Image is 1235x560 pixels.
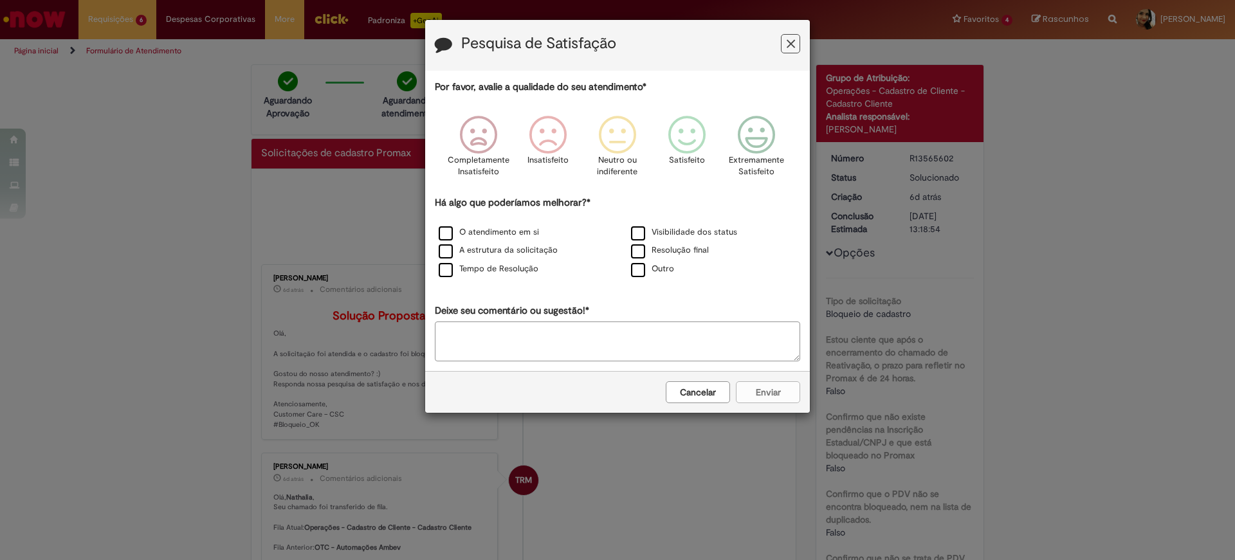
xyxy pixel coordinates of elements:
label: A estrutura da solicitação [439,244,558,257]
div: Neutro ou indiferente [585,106,650,194]
div: Há algo que poderíamos melhorar?* [435,196,800,279]
label: O atendimento em si [439,226,539,239]
label: Outro [631,263,674,275]
p: Neutro ou indiferente [594,154,641,178]
label: Resolução final [631,244,709,257]
label: Deixe seu comentário ou sugestão!* [435,304,589,318]
label: Visibilidade dos status [631,226,737,239]
div: Completamente Insatisfeito [445,106,511,194]
button: Cancelar [666,381,730,403]
div: Extremamente Satisfeito [724,106,789,194]
p: Insatisfeito [527,154,569,167]
div: Satisfeito [654,106,720,194]
div: Insatisfeito [515,106,581,194]
p: Satisfeito [669,154,705,167]
label: Pesquisa de Satisfação [461,35,616,52]
label: Tempo de Resolução [439,263,538,275]
label: Por favor, avalie a qualidade do seu atendimento* [435,80,646,94]
p: Completamente Insatisfeito [448,154,509,178]
p: Extremamente Satisfeito [729,154,784,178]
